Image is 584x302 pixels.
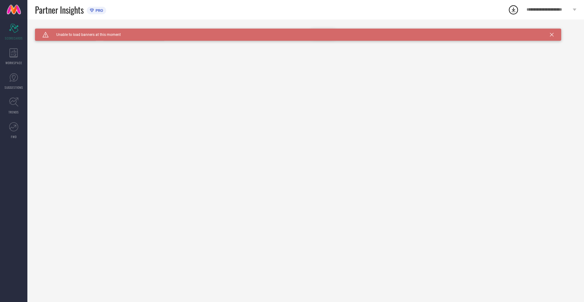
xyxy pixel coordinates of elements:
div: Brand [35,29,96,33]
span: SUGGESTIONS [5,85,23,90]
div: Open download list [508,4,519,15]
span: WORKSPACE [5,61,22,65]
span: PRO [94,8,103,13]
span: Unable to load banners at this moment [49,33,121,37]
span: TRENDS [9,110,19,114]
span: SCORECARDS [5,36,23,40]
span: FWD [11,134,17,139]
span: Partner Insights [35,4,84,16]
